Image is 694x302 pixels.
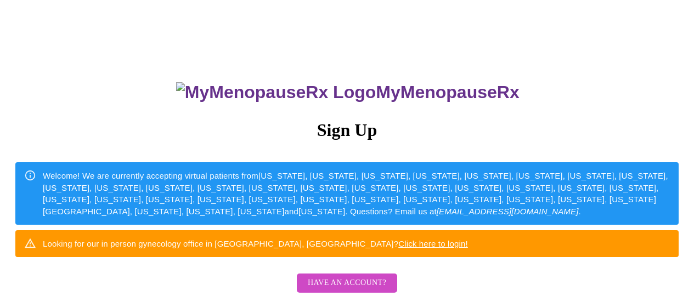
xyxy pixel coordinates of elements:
[294,286,400,295] a: Have an account?
[297,273,397,293] button: Have an account?
[308,276,386,290] span: Have an account?
[398,239,468,248] a: Click here to login!
[437,207,579,216] em: [EMAIL_ADDRESS][DOMAIN_NAME]
[43,233,468,254] div: Looking for our in person gynecology office in [GEOGRAPHIC_DATA], [GEOGRAPHIC_DATA]?
[43,166,670,221] div: Welcome! We are currently accepting virtual patients from [US_STATE], [US_STATE], [US_STATE], [US...
[17,82,679,102] h3: MyMenopauseRx
[15,120,679,140] h3: Sign Up
[176,82,376,102] img: MyMenopauseRx Logo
